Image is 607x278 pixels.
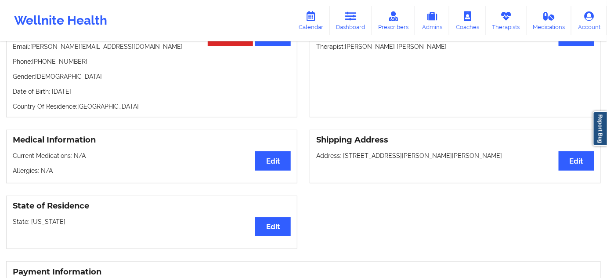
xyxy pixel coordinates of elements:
p: Therapist: [PERSON_NAME] [PERSON_NAME] [316,42,594,51]
a: Report Bug [593,111,607,146]
p: Gender: [DEMOGRAPHIC_DATA] [13,72,291,81]
button: Edit [255,217,291,236]
a: Prescribers [372,6,416,35]
a: Therapists [486,6,527,35]
a: Coaches [449,6,486,35]
p: Current Medications: N/A [13,151,291,160]
h3: State of Residence [13,201,291,211]
h3: Payment Information [13,267,594,277]
a: Account [571,6,607,35]
button: Edit [255,151,291,170]
a: Calendar [292,6,330,35]
a: Admins [415,6,449,35]
p: Country Of Residence: [GEOGRAPHIC_DATA] [13,102,291,111]
p: Allergies: N/A [13,166,291,175]
p: Phone: [PHONE_NUMBER] [13,57,291,66]
p: State: [US_STATE] [13,217,291,226]
a: Medications [527,6,572,35]
button: Edit [559,151,594,170]
h3: Medical Information [13,135,291,145]
p: Email: [PERSON_NAME][EMAIL_ADDRESS][DOMAIN_NAME] [13,42,291,51]
p: Date of Birth: [DATE] [13,87,291,96]
h3: Shipping Address [316,135,594,145]
a: Dashboard [330,6,372,35]
p: Address: [STREET_ADDRESS][PERSON_NAME][PERSON_NAME] [316,151,594,160]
